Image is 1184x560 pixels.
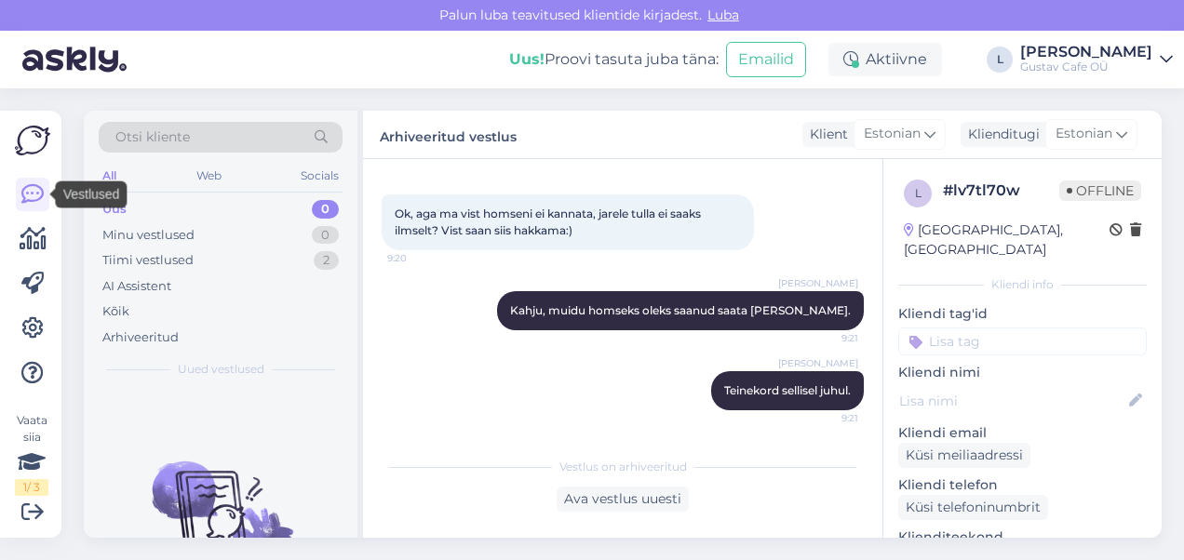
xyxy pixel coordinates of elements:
[915,186,922,200] span: l
[15,126,50,155] img: Askly Logo
[312,200,339,219] div: 0
[178,361,264,378] span: Uued vestlused
[987,47,1013,73] div: L
[898,276,1147,293] div: Kliendi info
[102,277,171,296] div: AI Assistent
[509,50,545,68] b: Uus!
[961,125,1040,144] div: Klienditugi
[898,423,1147,443] p: Kliendi email
[726,42,806,77] button: Emailid
[559,459,687,475] span: Vestlus on arhiveeritud
[898,443,1030,468] div: Küsi meiliaadressi
[943,180,1059,202] div: # lv7tl70w
[15,412,48,496] div: Vaata siia
[898,527,1147,547] p: Klienditeekond
[102,302,129,321] div: Kõik
[1020,45,1173,74] a: [PERSON_NAME]Gustav Cafe OÜ
[56,181,128,208] div: Vestlused
[724,383,851,397] span: Teinekord sellisel juhul.
[778,356,858,370] span: [PERSON_NAME]
[898,475,1147,495] p: Kliendi telefon
[828,43,942,76] div: Aktiivne
[557,487,689,512] div: Ava vestlus uuesti
[898,363,1147,382] p: Kliendi nimi
[898,495,1048,520] div: Küsi telefoninumbrit
[898,304,1147,324] p: Kliendi tag'id
[864,124,921,144] span: Estonian
[15,479,48,496] div: 1 / 3
[312,226,339,245] div: 0
[193,164,225,188] div: Web
[904,220,1110,260] div: [GEOGRAPHIC_DATA], [GEOGRAPHIC_DATA]
[102,200,127,219] div: Uus
[788,411,858,425] span: 9:21
[778,276,858,290] span: [PERSON_NAME]
[702,7,745,23] span: Luba
[314,251,339,270] div: 2
[387,251,457,265] span: 9:20
[102,226,195,245] div: Minu vestlused
[380,122,517,147] label: Arhiveeritud vestlus
[1020,60,1152,74] div: Gustav Cafe OÜ
[898,327,1147,355] input: Lisa tag
[102,328,179,347] div: Arhiveeritud
[788,331,858,345] span: 9:21
[1056,124,1112,144] span: Estonian
[1059,180,1141,201] span: Offline
[510,303,851,317] span: Kahju, muidu homseks oleks saanud saata [PERSON_NAME].
[1020,45,1152,60] div: [PERSON_NAME]
[899,391,1125,411] input: Lisa nimi
[99,164,120,188] div: All
[297,164,343,188] div: Socials
[102,251,194,270] div: Tiimi vestlused
[115,127,190,147] span: Otsi kliente
[509,48,719,71] div: Proovi tasuta juba täna:
[802,125,848,144] div: Klient
[395,207,704,237] span: Ok, aga ma vist homseni ei kannata, jarele tulla ei saaks ilmselt? Vist saan siis hakkama:)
